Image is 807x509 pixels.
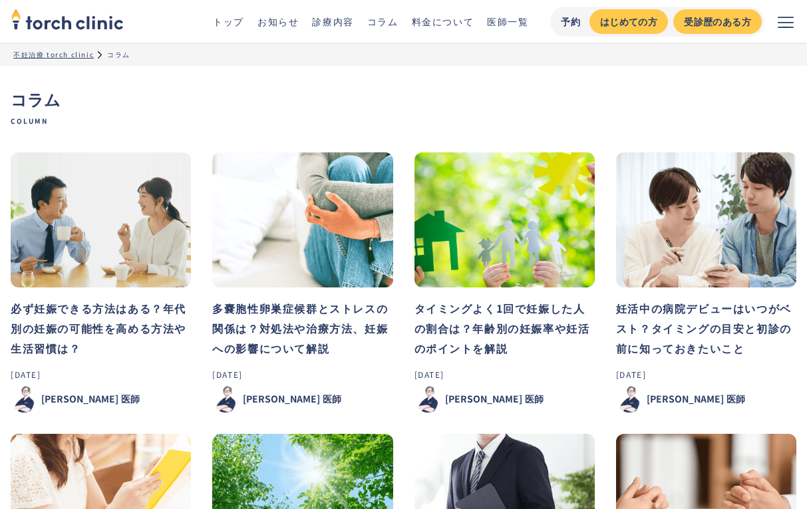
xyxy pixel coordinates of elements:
[647,392,724,406] div: [PERSON_NAME]
[616,298,796,358] h3: 妊活中の病院デビューはいつがベスト？タイミングの目安と初診の前に知っておきたいこと
[323,392,341,406] div: 医師
[414,369,595,381] div: [DATE]
[13,49,94,59] a: 不妊治療 torch clinic
[616,152,796,413] a: 妊活中の病院デビューはいつがベスト？タイミングの目安と初診の前に知っておきたいこと[DATE][PERSON_NAME]医師
[121,392,140,406] div: 医師
[412,15,474,28] a: 料金について
[589,9,668,34] a: はじめての方
[487,15,528,28] a: 医師一覧
[107,49,130,59] div: コラム
[445,392,522,406] div: [PERSON_NAME]
[212,298,393,358] h3: 多嚢胞性卵巣症候群とストレスの関係は？対処法や治療方法、妊娠への影響について解説
[11,9,124,33] a: home
[11,116,796,126] span: Column
[257,15,299,28] a: お知らせ
[243,392,320,406] div: [PERSON_NAME]
[525,392,544,406] div: 医師
[11,369,191,381] div: [DATE]
[212,369,393,381] div: [DATE]
[11,152,191,413] a: 必ず妊娠できる方法はある？年代別の妊娠の可能性を高める方法や生活習慣は？[DATE][PERSON_NAME]医師
[616,369,796,381] div: [DATE]
[11,87,796,126] h1: コラム
[367,15,399,28] a: コラム
[312,15,353,28] a: 診療内容
[41,392,118,406] div: [PERSON_NAME]
[684,15,751,29] div: 受診歴のある方
[213,15,244,28] a: トップ
[600,15,657,29] div: はじめての方
[561,15,581,29] div: 予約
[11,4,124,33] img: torch clinic
[11,298,191,358] h3: 必ず妊娠できる方法はある？年代別の妊娠の可能性を高める方法や生活習慣は？
[673,9,762,34] a: 受診歴のある方
[212,152,393,413] a: 多嚢胞性卵巣症候群とストレスの関係は？対処法や治療方法、妊娠への影響について解説[DATE][PERSON_NAME]医師
[726,392,745,406] div: 医師
[414,152,595,413] a: タイミングよく1回で妊娠した人の割合は？年齢別の妊娠率や妊活のポイントを解説[DATE][PERSON_NAME]医師
[414,298,595,358] h3: タイミングよく1回で妊娠した人の割合は？年齢別の妊娠率や妊活のポイントを解説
